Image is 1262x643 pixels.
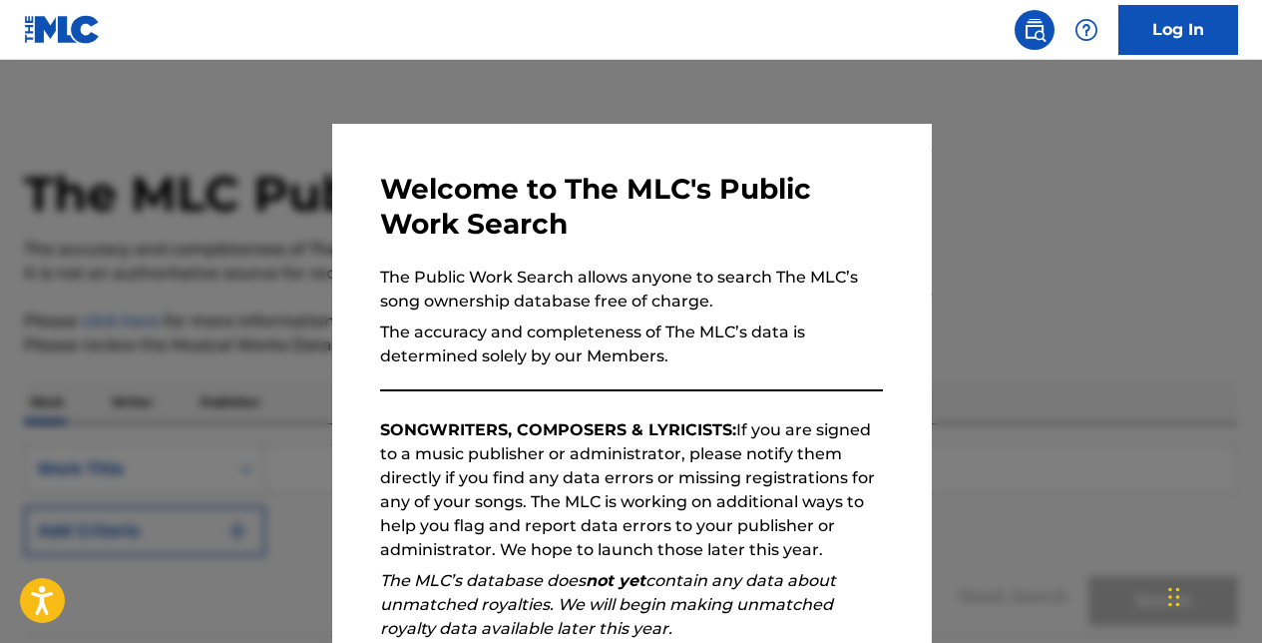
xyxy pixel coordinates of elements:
strong: not yet [586,571,645,590]
a: Public Search [1015,10,1054,50]
iframe: Chat Widget [1162,547,1262,643]
strong: SONGWRITERS, COMPOSERS & LYRICISTS: [380,420,736,439]
div: Help [1066,10,1106,50]
h3: Welcome to The MLC's Public Work Search [380,172,883,242]
div: Drag [1168,567,1180,627]
img: help [1074,18,1098,42]
p: The accuracy and completeness of The MLC’s data is determined solely by our Members. [380,321,883,368]
p: The Public Work Search allows anyone to search The MLC’s song ownership database free of charge. [380,266,883,314]
em: The MLC’s database does contain any data about unmatched royalties. We will begin making unmatche... [380,571,836,638]
p: If you are signed to a music publisher or administrator, please notify them directly if you find ... [380,418,883,562]
img: search [1023,18,1047,42]
img: MLC Logo [24,15,101,44]
a: Log In [1118,5,1238,55]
